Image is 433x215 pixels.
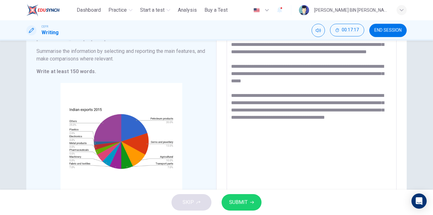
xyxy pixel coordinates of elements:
span: END SESSION [374,28,402,33]
button: Buy a Test [202,4,230,16]
h6: Summarise the information by selecting and reporting the main features, and make comparisons wher... [36,47,206,63]
span: CEFR [42,24,48,29]
strong: Write at least 150 words. [36,68,96,74]
img: ELTC logo [26,4,60,16]
span: SUBMIT [229,198,248,207]
div: [PERSON_NAME] BIN [PERSON_NAME] [314,6,389,14]
img: Profile picture [299,5,309,15]
div: Mute [312,24,325,37]
button: Practice [106,4,135,16]
span: 00:17:17 [342,28,359,33]
span: Buy a Test [204,6,228,14]
span: Dashboard [77,6,101,14]
h1: Writing [42,29,59,36]
button: Analysis [175,4,199,16]
button: Start a test [138,4,173,16]
span: Practice [108,6,127,14]
button: 00:17:17 [330,24,364,36]
div: Hide [330,24,364,37]
button: Dashboard [74,4,103,16]
a: ELTC logo [26,4,74,16]
div: Open Intercom Messenger [411,193,427,209]
span: Start a test [140,6,165,14]
span: Analysis [178,6,197,14]
img: en [253,8,261,13]
button: SUBMIT [222,194,262,211]
button: END SESSION [369,24,407,37]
